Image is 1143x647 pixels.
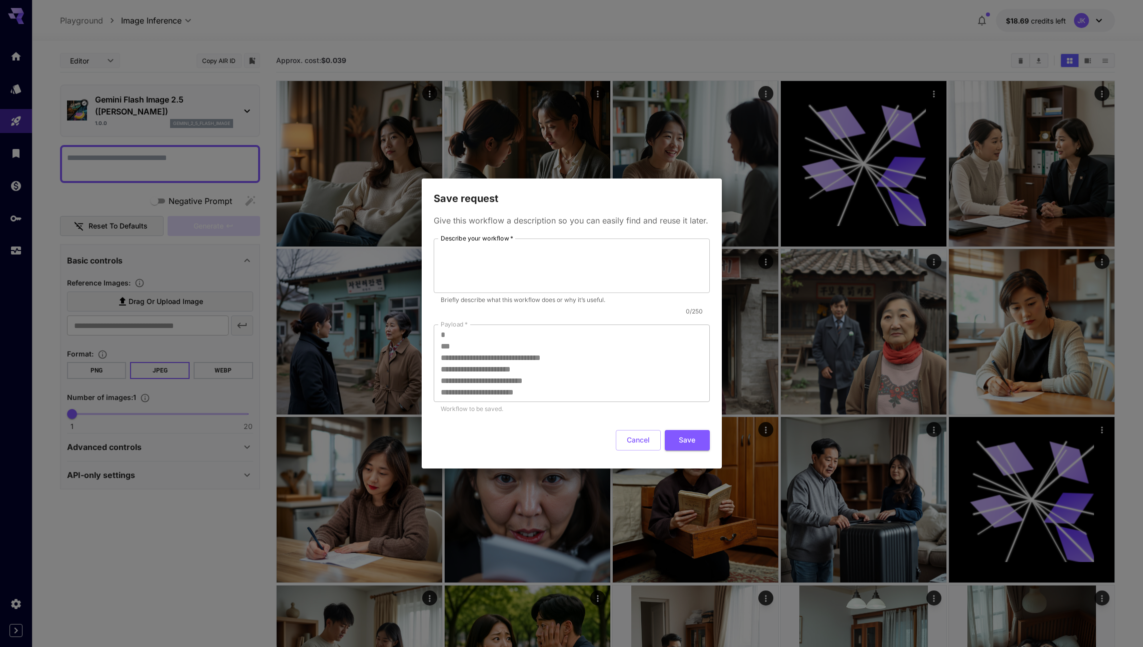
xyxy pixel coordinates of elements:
p: Give this workflow a description so you can easily find and reuse it later. [434,214,710,226]
label: Describe your workflow [441,234,513,242]
p: 0 / 250 [434,306,703,316]
button: Cancel [616,430,661,450]
label: Payload [441,320,468,328]
p: Briefly describe what this workflow does or why it’s useful. [441,295,703,305]
h2: Save request [422,178,722,206]
button: Save [665,430,710,450]
p: Workflow to be saved. [441,404,703,414]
